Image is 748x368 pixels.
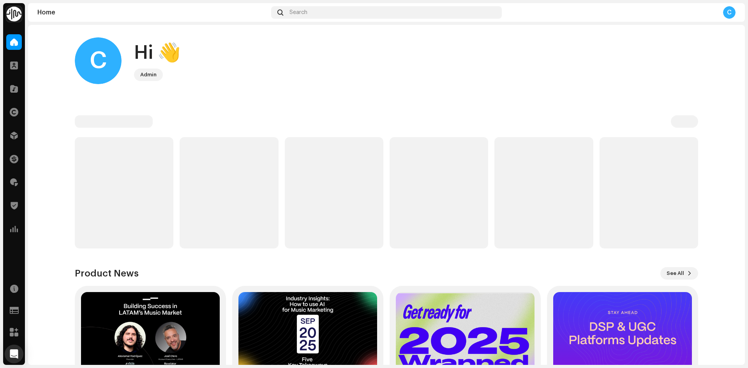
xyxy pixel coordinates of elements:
[75,267,139,280] h3: Product News
[289,9,307,16] span: Search
[134,40,181,65] div: Hi 👋
[6,6,22,22] img: 0f74c21f-6d1c-4dbc-9196-dbddad53419e
[5,345,23,363] div: Open Intercom Messenger
[667,266,684,281] span: See All
[660,267,698,280] button: See All
[75,37,122,84] div: C
[140,70,157,79] div: Admin
[723,6,736,19] div: C
[37,9,268,16] div: Home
